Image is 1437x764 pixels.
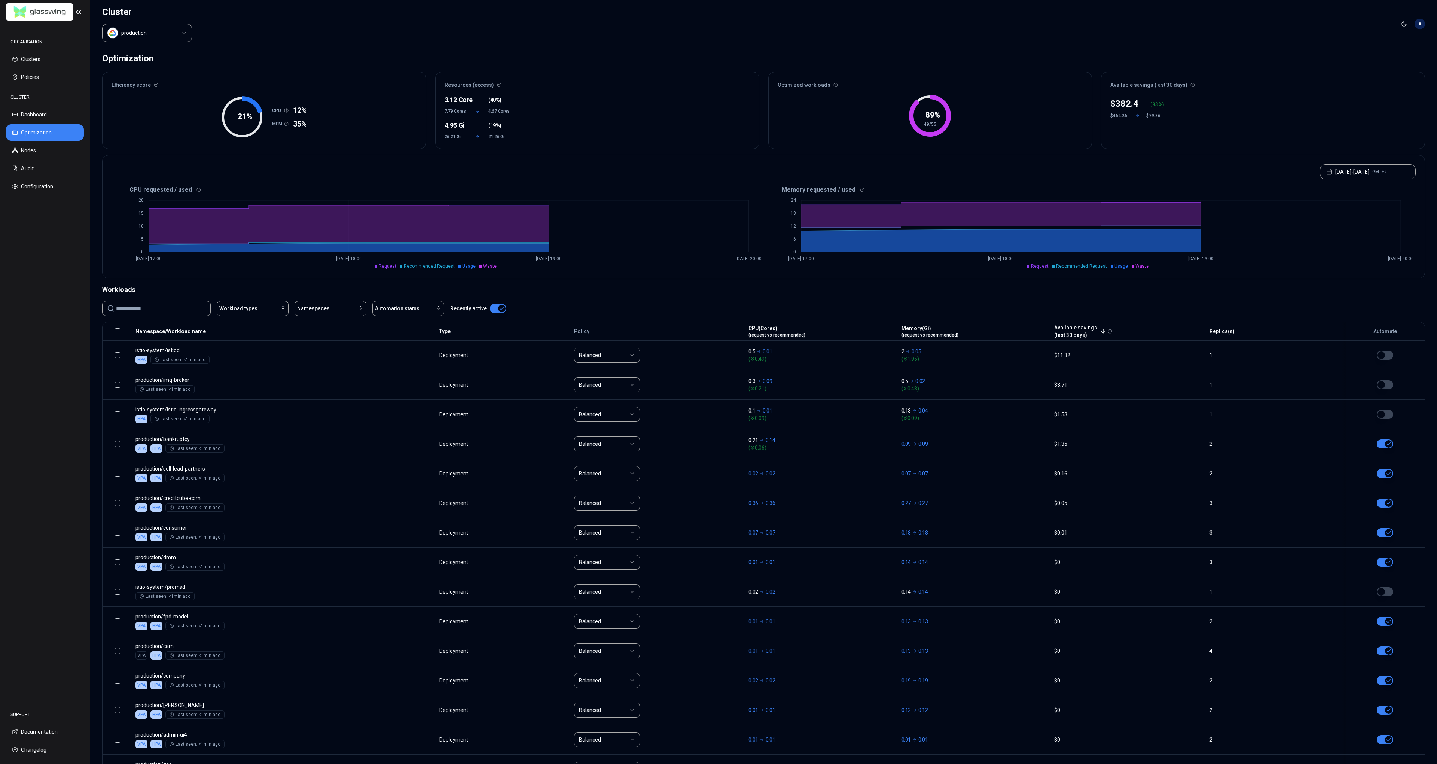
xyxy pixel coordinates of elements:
button: Audit [6,160,84,177]
div: Last seen: <1min ago [170,475,220,481]
button: Type [439,324,451,339]
button: Optimization [6,124,84,141]
div: $79.86 [1146,113,1164,119]
div: HPA is enabled on CPU, only memory will be optimised. [150,622,162,630]
span: ( ) [488,122,501,129]
tspan: [DATE] 18:00 [336,256,362,261]
button: HPA is enabled on CPU, only the other resource will be optimised. [1377,410,1393,419]
div: VPA [135,710,147,719]
p: 0.02 [748,677,758,684]
div: Deployment [439,499,469,507]
p: 0.02 [766,677,775,684]
button: HPA is enabled on CPU, only the other resource will be optimised. [1377,706,1393,715]
div: CPU requested / used [112,185,764,194]
button: Changelog [6,742,84,758]
p: 0.01 [763,407,772,414]
p: promsd [135,583,279,591]
p: 0.01 [766,558,775,566]
p: dmm [135,554,279,561]
div: $0 [1054,558,1203,566]
div: HPA is enabled on CPU, only memory will be optimised. [150,740,162,748]
div: VPA [135,740,147,748]
button: HPA is enabled on CPU, only the other resource will be optimised. [1377,676,1393,685]
p: 0.13 [901,618,911,625]
div: $ [1110,98,1138,110]
div: Deployment [439,411,469,418]
button: CPU(Cores)(request vs recommended) [748,324,805,339]
button: Memory(Gi)(request vs recommended) [901,324,958,339]
p: cam [135,642,279,650]
div: $0.16 [1054,470,1203,477]
div: 3.12 Core [445,95,467,105]
div: 1 [1209,351,1337,359]
div: Deployment [439,470,469,477]
div: VPA [135,622,147,630]
tspan: 10 [138,223,144,229]
p: 0.01 [766,647,775,655]
p: 0.02 [766,470,775,477]
button: Namespaces [295,301,366,316]
button: Clusters [6,51,84,67]
tspan: 0 [141,249,144,255]
div: Last seen: <1min ago [170,652,220,658]
button: [DATE]-[DATE]GMT+2 [1320,164,1416,179]
tspan: [DATE] 19:00 [536,256,562,261]
p: 0.09 [901,440,911,448]
span: 21.26 Gi [488,134,510,140]
div: $0.05 [1054,499,1203,507]
div: Last seen: <1min ago [155,357,205,363]
p: 0.12 [918,706,928,714]
div: Last seen: <1min ago [170,534,220,540]
span: ( ) [488,96,501,104]
p: consumer [135,524,279,532]
button: HPA is enabled on CPU, only the other resource will be optimised. [1377,499,1393,508]
div: HPA is enabled on CPU, only memory will be optimised. [150,474,162,482]
p: 0.02 [748,588,758,596]
button: HPA is enabled on CPU, only the other resource will be optimised. [1377,558,1393,567]
p: 0.19 [901,677,911,684]
p: 0.07 [748,529,758,536]
img: GlassWing [11,3,69,21]
span: ( 0.48 ) [901,385,1047,392]
span: Request [379,264,396,269]
button: Available savings(last 30 days) [1054,324,1106,339]
div: $0.01 [1054,529,1203,536]
div: 2 [1209,470,1337,477]
div: HPA is enabled on CPU, only memory will be optimised. [150,444,162,453]
p: 0.19 [918,677,928,684]
p: istiod [135,347,279,354]
div: $0 [1054,618,1203,625]
div: 2 [1209,706,1337,714]
div: VPA [135,533,147,541]
div: Last seen: <1min ago [170,741,220,747]
div: $0 [1054,677,1203,684]
div: Policy [574,328,742,335]
div: $3.71 [1054,381,1203,389]
button: HPA is enabled on CPU, only the other resource will be optimised. [1377,528,1393,537]
button: Select a value [102,24,192,42]
tspan: 18 [790,211,796,216]
span: ( 0.49 ) [748,355,894,363]
button: HPA is enabled on CPU, only the other resource will be optimised. [1377,646,1393,655]
tspan: [DATE] 19:00 [1188,256,1214,261]
div: VPA [135,503,147,512]
div: HPA is enabled on CPU, only memory will be optimised. [150,563,162,571]
tspan: [DATE] 18:00 [988,256,1014,261]
span: 40% [490,96,500,104]
div: HPA is enabled on CPU, only memory will be optimised. [135,415,147,423]
button: Automation status [372,301,444,316]
div: Deployment [439,529,469,536]
p: 0.01 [766,736,775,743]
div: $0 [1054,706,1203,714]
div: Deployment [439,736,469,743]
div: Last seen: <1min ago [170,682,220,688]
p: 0.02 [766,588,775,596]
div: Last seen: <1min ago [170,445,220,451]
tspan: 24 [790,198,796,203]
div: VPA [135,563,147,571]
p: 0.07 [766,529,775,536]
p: 0.36 [766,499,775,507]
tspan: [DATE] 20:00 [1388,256,1414,261]
p: 0.02 [915,377,925,385]
div: HPA is enabled on CPU, only memory will be optimised. [150,533,162,541]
